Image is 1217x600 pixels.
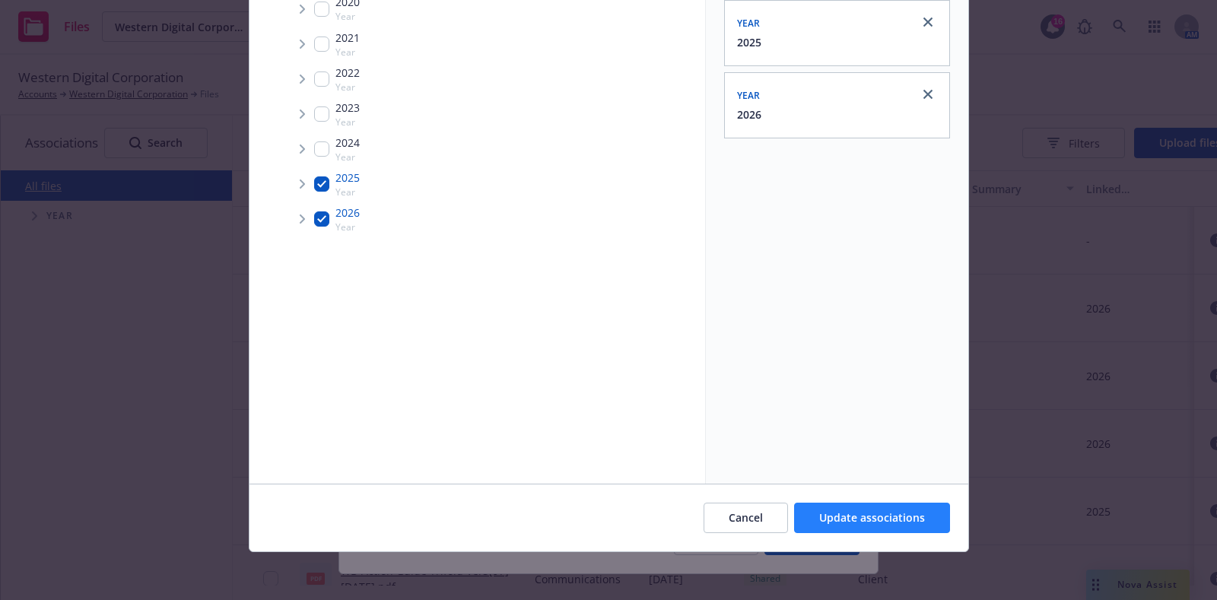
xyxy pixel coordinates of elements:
span: Year [335,116,360,129]
span: Year [335,46,360,59]
span: 2023 [335,100,360,116]
span: 2022 [335,65,360,81]
span: Year [737,17,761,30]
button: Cancel [704,503,788,533]
span: Year [335,81,360,94]
span: Year [335,10,360,23]
button: 2025 [737,34,761,50]
span: 2024 [335,135,360,151]
span: Year [335,221,360,233]
span: Year [737,89,761,102]
a: close [919,85,937,103]
span: 2025 [335,170,360,186]
button: 2026 [737,106,761,122]
a: close [919,13,937,31]
span: 2021 [335,30,360,46]
span: Year [335,186,360,198]
span: Year [335,151,360,163]
span: 2026 [335,205,360,221]
button: Update associations [794,503,950,533]
span: Update associations [819,510,925,525]
span: Cancel [729,510,763,525]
